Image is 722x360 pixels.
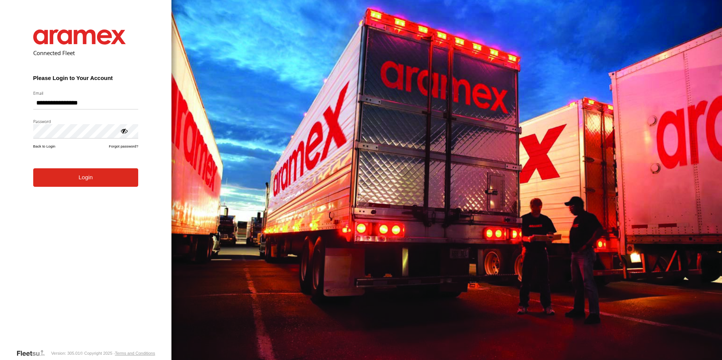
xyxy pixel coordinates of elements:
h3: Please Login to Your Account [33,75,139,81]
a: Forgot password? [109,144,138,148]
a: Back to Login [33,144,56,148]
a: Visit our Website [16,349,51,357]
a: Terms and Conditions [115,351,155,355]
h2: Connected Fleet [33,49,139,57]
img: Aramex [33,29,126,45]
div: © Copyright 2025 - [80,351,155,355]
label: Email [33,90,139,96]
label: Password [33,118,139,124]
button: Login [33,168,139,187]
div: Version: 305.01 [51,351,80,355]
